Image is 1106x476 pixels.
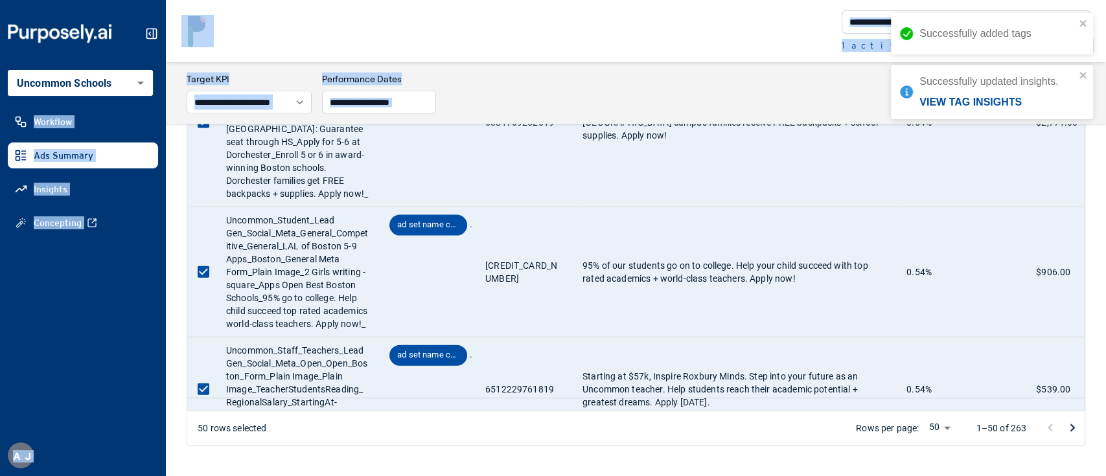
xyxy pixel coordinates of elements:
[582,207,893,337] div: 95% of our students go on to college. Help your child succeed with top rated academics + world-cl...
[485,337,570,441] div: 6512229761819
[485,207,570,337] div: [CREDIT_CARD_NUMBER]
[8,442,34,468] button: AJ
[226,337,375,441] div: Uncommon_Staff_Teachers_LeadGen_Social_Meta_Open_Open_Boston_Form_Plain Image_Plain Image_Teacher...
[389,349,467,361] span: ad set name contains "[GEOGRAPHIC_DATA]"
[389,219,467,231] span: ad set name contains "[GEOGRAPHIC_DATA]"
[1061,417,1083,439] button: Go to next page
[582,337,893,441] div: Starting at $57k, Inspire Roxbury Minds. Step into your future as an Uncommon teacher. Help stude...
[187,73,312,85] h3: Target KPI
[919,96,1022,108] strong: View tag insights
[34,216,82,229] span: Concepting
[8,109,158,135] a: Workflow
[181,15,214,47] img: logo
[322,73,436,85] h3: Performance Dates
[1079,70,1088,80] button: close
[906,207,1023,337] div: 0.54%
[919,95,1075,110] a: View tag insights
[8,176,158,202] a: Insights
[34,183,67,196] span: Insights
[198,422,266,435] div: 50 rows selected
[919,26,1075,41] div: Successfully added tags
[226,207,375,337] div: Uncommon_Student_Lead Gen_Social_Meta_General_Competitive_General_LAL of Boston 5-9 Apps_Boston_G...
[976,422,1026,435] p: 1–50 of 263
[906,337,1023,441] div: 0.54%
[919,74,1075,110] div: Successfully updated insights.
[8,70,153,96] div: Uncommon Schools
[34,149,93,162] span: Ads Summary
[842,39,996,52] div: 1 active filter(s)
[8,210,158,236] a: Concepting
[924,420,955,436] div: 50
[856,422,919,435] p: Rows per page:
[8,142,158,168] a: Ads Summary
[842,39,996,52] button: 1active filter(s)
[8,442,34,468] div: A J
[34,115,72,128] span: Workflow
[1079,18,1088,28] button: close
